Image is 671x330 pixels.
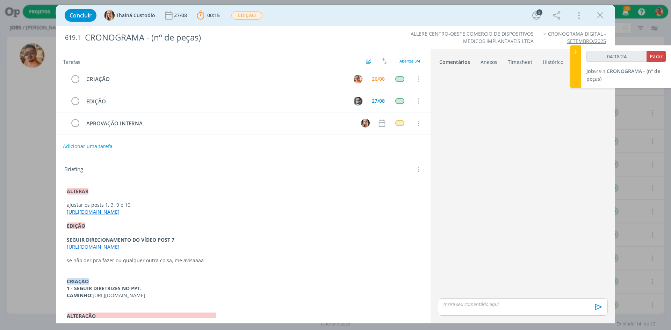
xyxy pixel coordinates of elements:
strong: 1 - SEGUIR DIRETRIZES NO PPT. [67,285,142,292]
span: Abertas 3/4 [399,58,420,64]
div: EDIÇÃO [83,97,347,106]
button: 00:15 [195,10,222,21]
strong: ALTERAÇÃO [67,313,216,319]
span: CRONOGRAMA - (nº de peças) [586,68,660,82]
div: CRIAÇÃO [83,75,347,83]
a: Timesheet [507,56,533,66]
div: CRONOGRAMA - (nº de peças) [82,29,378,46]
span: Thainá Custodio [116,13,155,18]
button: T [360,118,370,129]
span: 00:15 [207,12,220,19]
img: arrow-down-up.svg [382,58,387,64]
a: ALLERE CENTRO-OESTE COMERCIO DE DISPOSITIVOS MEDICOS IMPLANTAVEIS LTDA [411,30,534,44]
div: Anexos [481,59,497,66]
img: V [354,75,362,83]
span: 619.1 [594,68,605,74]
button: Concluir [65,9,96,22]
img: T [104,10,115,21]
img: T [361,119,370,127]
p: [URL][DOMAIN_NAME] [67,292,420,299]
strong: CRIAÇÃO [67,278,89,285]
div: 26/08 [372,76,385,81]
a: [URL][DOMAIN_NAME] [67,243,120,250]
strong: CAMINHO: [67,292,93,299]
div: 27/08 [372,98,385,103]
a: Job619.1CRONOGRAMA - (nº de peças) [586,68,660,82]
a: CRONOGRAMA DIGITAL - SETEMBRO/2025 [548,30,606,44]
button: V [353,74,363,84]
strong: SEGUIR DIRECIONAMENTO DO VÍDEO POST 7 [67,236,174,243]
button: R [353,96,363,106]
p: se não der pra fazer ou qualquer outra coisa, me avisaaaa [67,257,420,264]
a: Histórico [542,56,564,66]
img: R [354,97,362,105]
button: TThainá Custodio [104,10,155,21]
div: APROVAÇÃO INTERNA [83,119,354,128]
button: Adicionar uma tarefa [63,140,113,153]
button: EDIÇÃO [231,11,263,20]
span: Briefing [64,165,83,174]
div: dialog [56,5,615,323]
a: [URL][DOMAIN_NAME] [67,208,120,215]
div: 5 [536,9,542,15]
span: Parar [650,53,663,60]
strong: EDIÇÃO [67,222,85,229]
span: 619.1 [65,34,81,42]
button: Parar [647,51,666,62]
span: Tarefas [63,57,80,65]
p: ajustar os posts 1, 3, 9 e 10: [67,201,420,208]
strong: ALTERAR [67,188,88,195]
div: 27/08 [174,13,188,18]
button: 5 [531,10,542,21]
span: EDIÇÃO [231,12,262,20]
span: Concluir [70,13,92,18]
a: Comentários [439,56,470,66]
